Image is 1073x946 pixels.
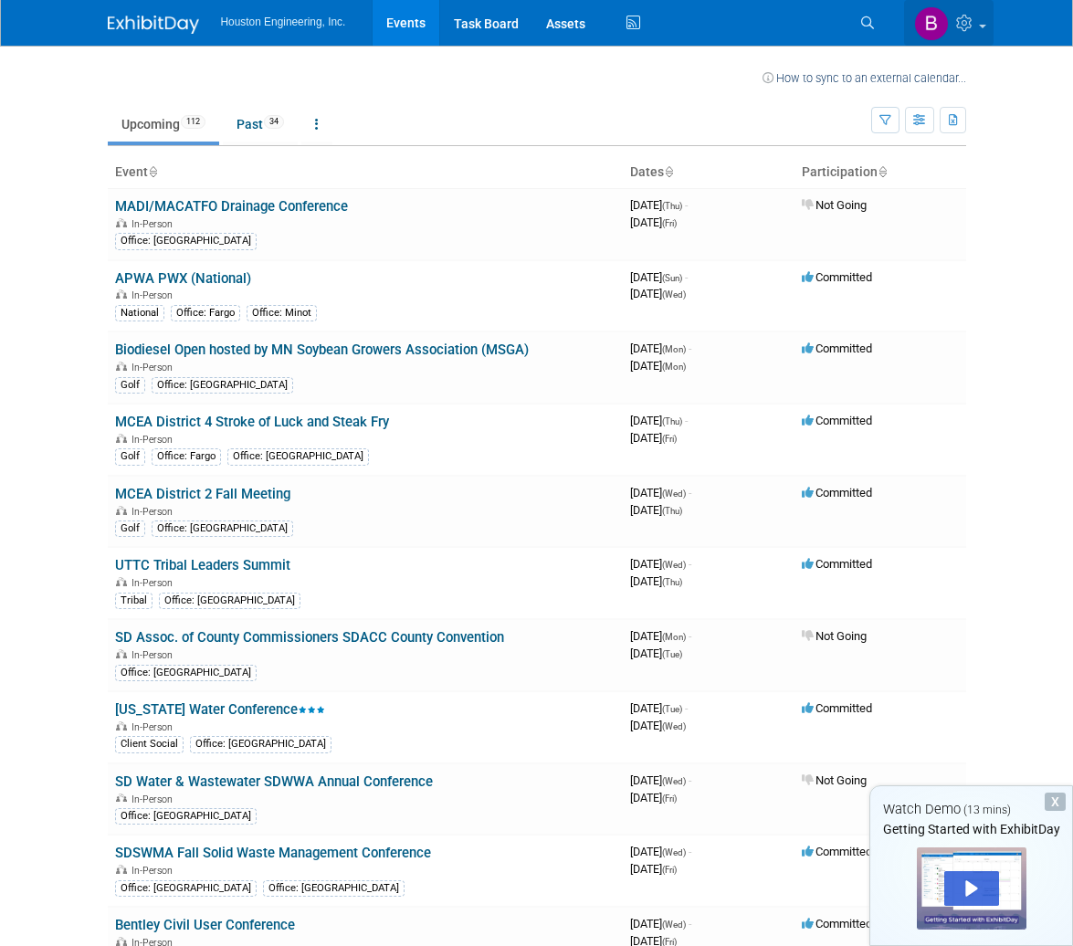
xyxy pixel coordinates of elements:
span: Committed [802,845,872,858]
div: Getting Started with ExhibitDay [870,820,1072,838]
a: [US_STATE] Water Conference [115,701,325,718]
div: Office: [GEOGRAPHIC_DATA] [152,377,293,394]
span: In-Person [131,649,178,661]
a: How to sync to an external calendar... [763,71,966,85]
span: [DATE] [630,342,691,355]
img: B Peschong [914,6,949,41]
span: - [689,773,691,787]
th: Event [108,157,623,188]
span: (Thu) [662,506,682,516]
span: (Sun) [662,273,682,283]
span: 112 [181,115,205,129]
span: [DATE] [630,773,691,787]
span: In-Person [131,434,178,446]
img: In-Person Event [116,506,127,515]
span: Not Going [802,198,867,212]
span: In-Person [131,506,178,518]
div: Golf [115,377,145,394]
th: Participation [794,157,966,188]
span: Not Going [802,773,867,787]
span: [DATE] [630,270,688,284]
span: (Tue) [662,649,682,659]
span: In-Person [131,577,178,589]
span: Houston Engineering, Inc. [221,16,346,28]
span: - [689,917,691,930]
img: In-Person Event [116,577,127,586]
img: In-Person Event [116,434,127,443]
div: Golf [115,520,145,537]
div: Office: Fargo [171,305,240,321]
span: (Thu) [662,416,682,426]
span: Committed [802,557,872,571]
span: [DATE] [630,359,686,373]
span: (Thu) [662,201,682,211]
span: (Mon) [662,362,686,372]
span: - [685,701,688,715]
div: Client Social [115,736,184,752]
img: In-Person Event [116,721,127,731]
a: Biodiesel Open hosted by MN Soybean Growers Association (MSGA) [115,342,529,358]
div: Office: [GEOGRAPHIC_DATA] [190,736,331,752]
span: (Wed) [662,289,686,300]
a: MADI/MACATFO Drainage Conference [115,198,348,215]
span: In-Person [131,865,178,877]
span: - [685,414,688,427]
span: [DATE] [630,629,691,643]
span: [DATE] [630,486,691,499]
span: In-Person [131,362,178,373]
span: In-Person [131,218,178,230]
span: (Wed) [662,920,686,930]
img: In-Person Event [116,794,127,803]
div: Play [944,871,999,906]
span: (Fri) [662,794,677,804]
span: - [685,198,688,212]
span: In-Person [131,289,178,301]
div: Office: [GEOGRAPHIC_DATA] [263,880,405,897]
span: (Wed) [662,776,686,786]
div: Office: Fargo [152,448,221,465]
a: MCEA District 2 Fall Meeting [115,486,290,502]
a: Sort by Event Name [148,164,157,179]
a: MCEA District 4 Stroke of Luck and Steak Fry [115,414,389,430]
img: ExhibitDay [108,16,199,34]
span: [DATE] [630,845,691,858]
div: Watch Demo [870,800,1072,819]
span: (Wed) [662,489,686,499]
img: In-Person Event [116,865,127,874]
img: In-Person Event [116,362,127,371]
div: Office: [GEOGRAPHIC_DATA] [115,665,257,681]
span: [DATE] [630,719,686,732]
span: [DATE] [630,198,688,212]
div: Office: [GEOGRAPHIC_DATA] [159,593,300,609]
div: National [115,305,164,321]
div: Dismiss [1045,793,1066,811]
span: Committed [802,701,872,715]
span: Committed [802,486,872,499]
img: In-Person Event [116,649,127,658]
span: (Tue) [662,704,682,714]
div: Office: [GEOGRAPHIC_DATA] [152,520,293,537]
span: [DATE] [630,701,688,715]
span: (Wed) [662,847,686,857]
span: (Fri) [662,865,677,875]
div: Tribal [115,593,153,609]
img: In-Person Event [116,218,127,227]
span: In-Person [131,721,178,733]
span: [DATE] [630,646,682,660]
a: Sort by Participation Type [878,164,887,179]
span: (Thu) [662,577,682,587]
a: Bentley Civil User Conference [115,917,295,933]
span: Committed [802,414,872,427]
span: [DATE] [630,557,691,571]
a: Past34 [223,107,298,142]
span: - [689,845,691,858]
span: [DATE] [630,862,677,876]
span: (Fri) [662,434,677,444]
span: - [689,486,691,499]
div: Office: [GEOGRAPHIC_DATA] [115,808,257,825]
span: In-Person [131,794,178,805]
span: Committed [802,917,872,930]
span: (Wed) [662,721,686,731]
div: Golf [115,448,145,465]
span: (Wed) [662,560,686,570]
